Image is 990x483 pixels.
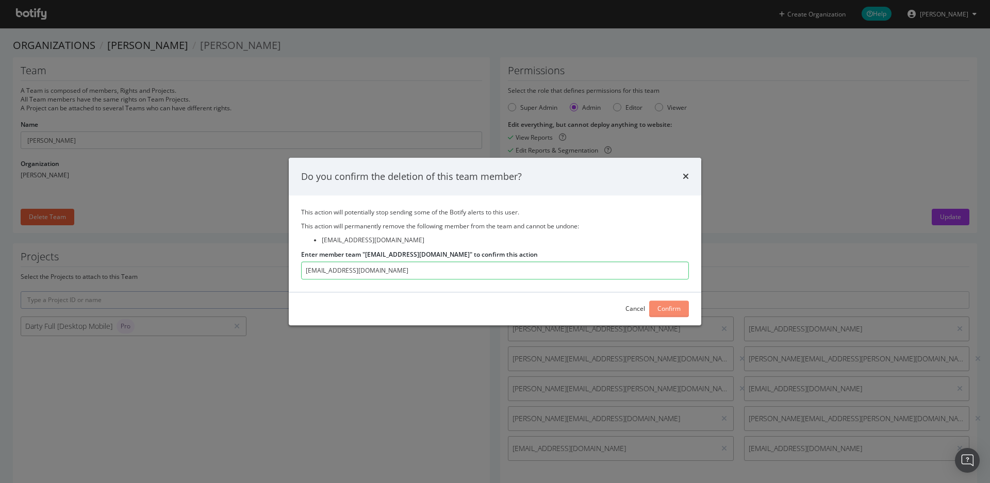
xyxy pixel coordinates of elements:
p: This action will potentially stop sending some of the Botify alerts to this user. [301,208,689,217]
button: Cancel [625,301,645,317]
label: Enter member team "[EMAIL_ADDRESS][DOMAIN_NAME]" to confirm this action [301,250,538,259]
div: Open Intercom Messenger [955,448,980,473]
div: Confirm [657,305,681,313]
div: modal [289,158,701,325]
p: This action will permanently remove the following member from the team and cannot be undone: [301,222,689,231]
button: Confirm [649,301,689,317]
div: times [683,170,689,184]
div: Do you confirm the deletion of this team member? [301,170,522,184]
div: Cancel [625,305,645,313]
li: [EMAIL_ADDRESS][DOMAIN_NAME] [322,236,689,245]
